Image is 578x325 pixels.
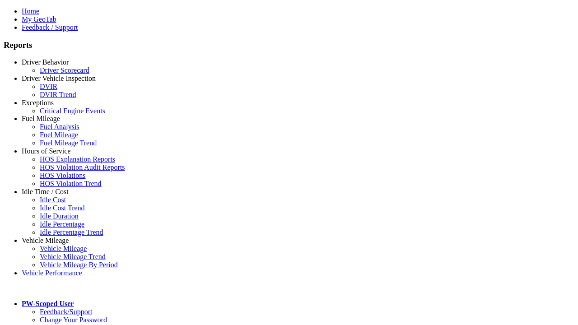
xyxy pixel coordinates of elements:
[22,58,69,66] a: Driver Behavior
[40,253,106,260] a: Vehicle Mileage Trend
[22,7,39,15] a: Home
[22,269,82,277] a: Vehicle Performance
[22,147,70,155] a: Hours of Service
[40,172,85,179] a: HOS Violations
[40,245,87,252] a: Vehicle Mileage
[40,220,84,228] a: Idle Percentage
[40,131,78,139] a: Fuel Mileage
[40,228,103,236] a: Idle Percentage Trend
[22,115,60,122] a: Fuel Mileage
[4,40,574,50] h3: Reports
[22,74,96,82] a: Driver Vehicle Inspection
[40,261,118,269] a: Vehicle Mileage By Period
[40,123,79,130] a: Fuel Analysis
[40,196,66,204] a: Idle Cost
[40,91,76,98] a: DVIR Trend
[22,237,69,244] a: Vehicle Mileage
[22,188,69,195] a: Idle Time / Cost
[40,180,102,187] a: HOS Violation Trend
[22,300,74,307] a: PW-Scoped User
[22,99,54,107] a: Exceptions
[40,204,85,212] a: Idle Cost Trend
[40,155,115,163] a: HOS Explanation Reports
[40,107,105,115] a: Critical Engine Events
[22,15,56,23] a: My GeoTab
[40,163,125,171] a: HOS Violation Audit Reports
[40,66,89,74] a: Driver Scorecard
[40,139,97,147] a: Fuel Mileage Trend
[40,316,107,324] a: Change Your Password
[22,23,78,31] a: Feedback / Support
[40,83,57,90] a: DVIR
[40,212,79,220] a: Idle Duration
[40,308,92,316] a: Feedback/Support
